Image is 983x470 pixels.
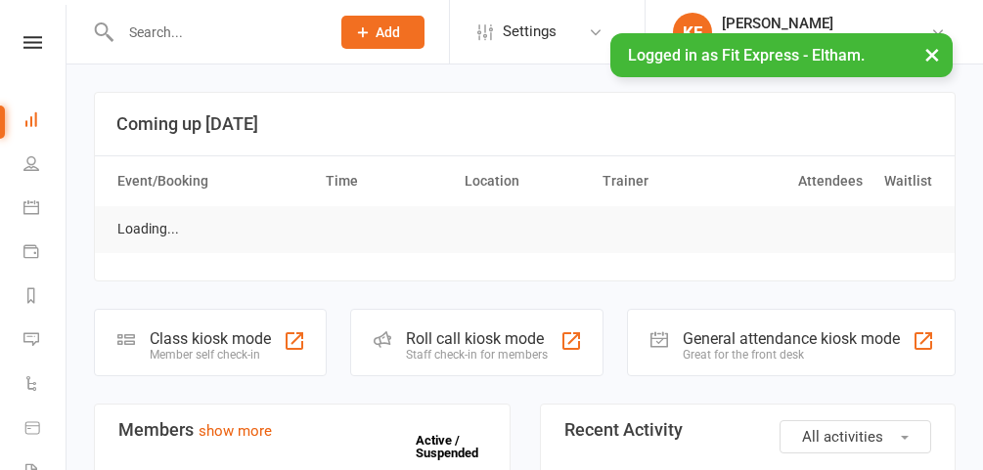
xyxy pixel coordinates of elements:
button: All activities [780,420,931,453]
span: Logged in as Fit Express - Eltham. [628,46,865,64]
span: Settings [503,10,557,54]
th: Event/Booking [109,156,317,206]
div: Member self check-in [150,348,271,362]
h3: Coming up [DATE] [116,114,933,134]
div: Fit Express - [GEOGRAPHIC_DATA] [722,32,930,50]
a: Product Sales [23,407,67,451]
button: × [915,33,950,75]
input: Search... [114,19,316,46]
div: [PERSON_NAME] [722,15,930,32]
button: Add [341,16,424,49]
td: Loading... [109,206,188,252]
div: Great for the front desk [683,348,900,362]
a: Payments [23,232,67,276]
div: Staff check-in for members [406,348,548,362]
div: Class kiosk mode [150,329,271,348]
th: Location [456,156,595,206]
th: Attendees [733,156,871,206]
a: Dashboard [23,100,67,144]
a: Calendar [23,188,67,232]
th: Trainer [594,156,733,206]
div: KF [673,13,712,52]
span: Add [376,24,400,40]
th: Waitlist [871,156,941,206]
div: Roll call kiosk mode [406,329,548,348]
th: Time [317,156,456,206]
a: People [23,144,67,188]
div: General attendance kiosk mode [683,329,900,348]
h3: Recent Activity [564,420,932,440]
span: All activities [802,428,883,446]
a: show more [199,422,272,440]
h3: Members [118,420,486,440]
a: Reports [23,276,67,320]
